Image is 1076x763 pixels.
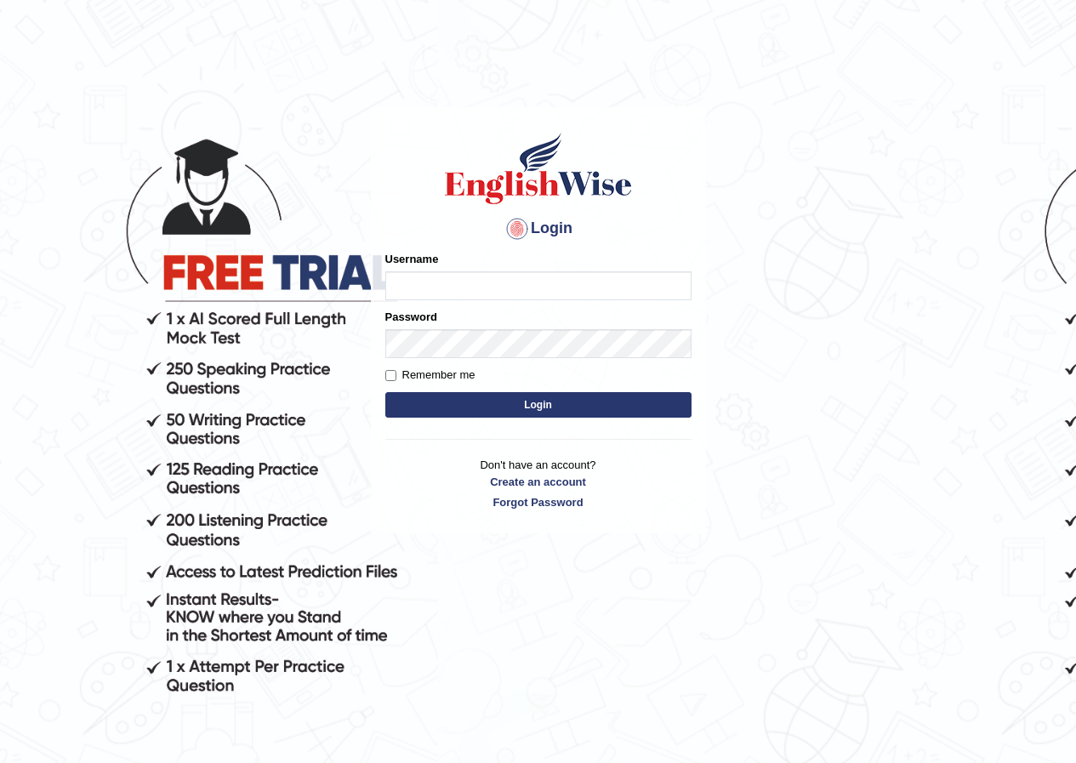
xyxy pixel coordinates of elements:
[385,474,692,490] a: Create an account
[385,309,437,325] label: Password
[385,251,439,267] label: Username
[385,370,396,381] input: Remember me
[385,215,692,242] h4: Login
[385,494,692,510] a: Forgot Password
[385,392,692,418] button: Login
[385,457,692,510] p: Don't have an account?
[441,130,635,207] img: Logo of English Wise sign in for intelligent practice with AI
[385,367,475,384] label: Remember me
